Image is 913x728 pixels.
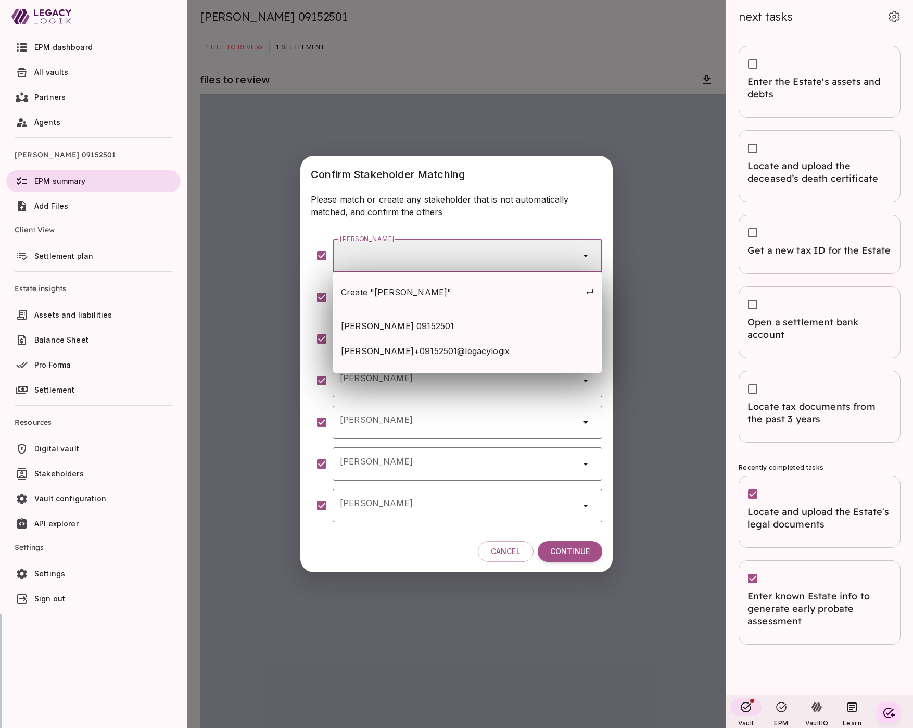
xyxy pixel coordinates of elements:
[739,9,793,24] span: next tasks
[739,463,823,471] span: Recently completed tasks
[34,360,71,369] span: Pro Forma
[478,541,534,562] button: Cancel
[34,43,93,52] span: EPM dashboard
[747,400,892,425] span: Locate tax documents from the past 3 years
[34,494,106,503] span: Vault configuration
[843,719,861,727] span: Learn
[34,202,68,210] span: Add Files
[34,385,75,394] span: Settlement
[34,68,69,77] span: All vaults
[34,177,86,185] span: EPM summary
[34,594,65,603] span: Sign out
[878,702,899,723] button: Create your first task
[747,76,892,101] span: Enter the Estate's assets and debts
[491,547,521,556] span: Cancel
[340,234,395,243] label: [PERSON_NAME]
[34,310,112,319] span: Assets and liabilities
[341,320,594,332] span: [PERSON_NAME] 09152501
[747,590,892,627] span: Enter known Estate info to generate early probate assessment
[738,719,754,727] span: Vault
[15,217,172,242] span: Client View
[15,276,172,301] span: Estate insights
[747,244,892,257] span: Get a new tax ID for the Estate
[550,547,590,556] span: Continue
[311,168,465,181] span: Confirm Stakeholder Matching
[15,410,172,435] span: Resources
[34,469,84,478] span: Stakeholders
[538,541,602,562] button: Continue
[34,519,79,528] span: API explorer
[34,569,65,578] span: Settings
[34,118,60,127] span: Agents
[518,286,594,298] span: ↵
[805,719,828,727] span: VaultIQ
[34,93,66,102] span: Partners
[34,335,88,344] span: Balance Sheet
[34,252,93,260] span: Settlement plan
[34,444,79,453] span: Digital vault
[747,160,892,185] span: Locate and upload the deceased’s death certificate
[15,535,172,560] span: Settings
[341,345,594,357] span: [PERSON_NAME]+09152501@legacylogix
[341,286,518,298] span: Create "[PERSON_NAME]"
[774,719,788,727] span: EPM
[15,142,172,167] span: [PERSON_NAME] 09152501
[311,194,572,217] span: Please match or create any stakeholder that is not automatically matched, and confirm the others
[747,506,892,531] span: Locate and upload the Estate's legal documents
[747,316,892,341] span: Open a settlement bank account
